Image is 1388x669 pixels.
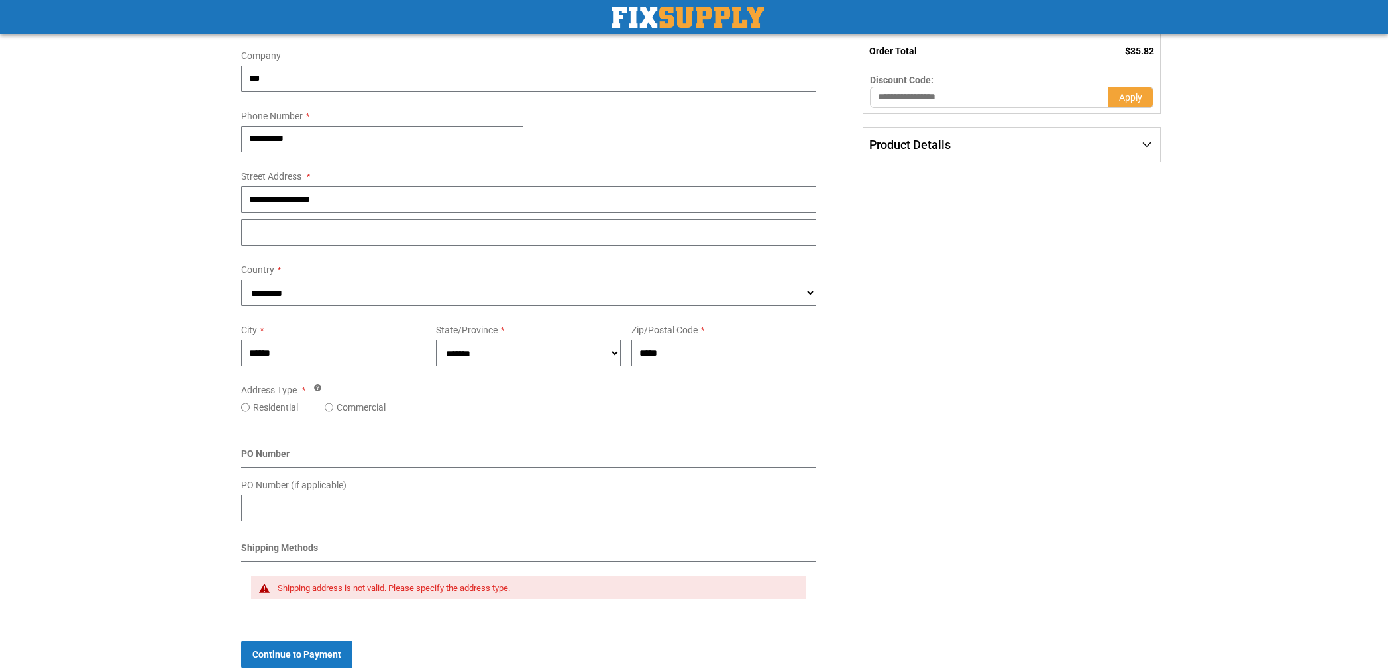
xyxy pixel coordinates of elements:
[869,138,951,152] span: Product Details
[278,583,794,593] div: Shipping address is not valid. Please specify the address type.
[631,325,698,335] span: Zip/Postal Code
[612,7,764,28] a: store logo
[241,641,352,668] button: Continue to Payment
[337,401,386,414] label: Commercial
[241,447,817,468] div: PO Number
[241,264,274,275] span: Country
[869,46,917,56] strong: Order Total
[241,385,297,395] span: Address Type
[241,171,301,181] span: Street Address
[253,401,298,414] label: Residential
[241,541,817,562] div: Shipping Methods
[1108,87,1153,108] button: Apply
[241,111,303,121] span: Phone Number
[241,480,347,490] span: PO Number (if applicable)
[1125,46,1154,56] span: $35.82
[870,75,934,85] span: Discount Code:
[436,325,498,335] span: State/Province
[241,50,281,61] span: Company
[252,649,341,660] span: Continue to Payment
[612,7,764,28] img: Fix Industrial Supply
[241,325,257,335] span: City
[1119,92,1142,103] span: Apply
